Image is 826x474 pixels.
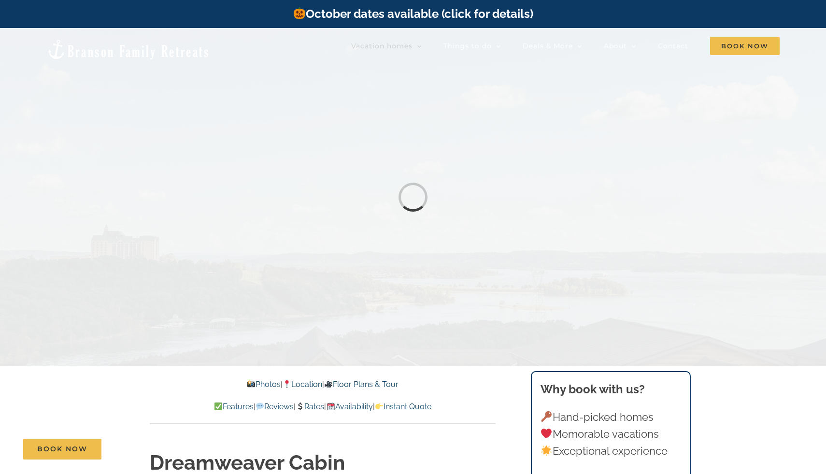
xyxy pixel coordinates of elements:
[523,36,582,56] a: Deals & More
[523,43,573,49] span: Deals & More
[214,402,254,411] a: Features
[326,402,372,411] a: Availability
[710,37,780,55] span: Book Now
[375,402,431,411] a: Instant Quote
[283,380,291,388] img: 📍
[283,380,322,389] a: Location
[150,401,496,413] p: | | | |
[150,378,496,391] p: | |
[541,411,552,422] img: 🔑
[37,445,87,453] span: Book Now
[658,43,688,49] span: Contact
[23,439,101,460] a: Book Now
[351,43,413,49] span: Vacation homes
[604,36,636,56] a: About
[256,402,264,410] img: 💬
[214,402,222,410] img: ✅
[351,36,780,56] nav: Main Menu
[246,380,280,389] a: Photos
[443,43,492,49] span: Things to do
[541,381,682,398] h3: Why book with us?
[541,428,552,439] img: ❤️
[443,36,501,56] a: Things to do
[604,43,627,49] span: About
[296,402,304,410] img: 💲
[658,36,688,56] a: Contact
[247,380,255,388] img: 📸
[325,380,332,388] img: 🎥
[296,402,324,411] a: Rates
[294,7,305,19] img: 🎃
[541,409,682,460] p: Hand-picked homes Memorable vacations Exceptional experience
[46,39,210,60] img: Branson Family Retreats Logo
[256,402,294,411] a: Reviews
[327,402,335,410] img: 📆
[293,7,533,21] a: October dates available (click for details)
[375,402,383,410] img: 👉
[324,380,399,389] a: Floor Plans & Tour
[351,36,422,56] a: Vacation homes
